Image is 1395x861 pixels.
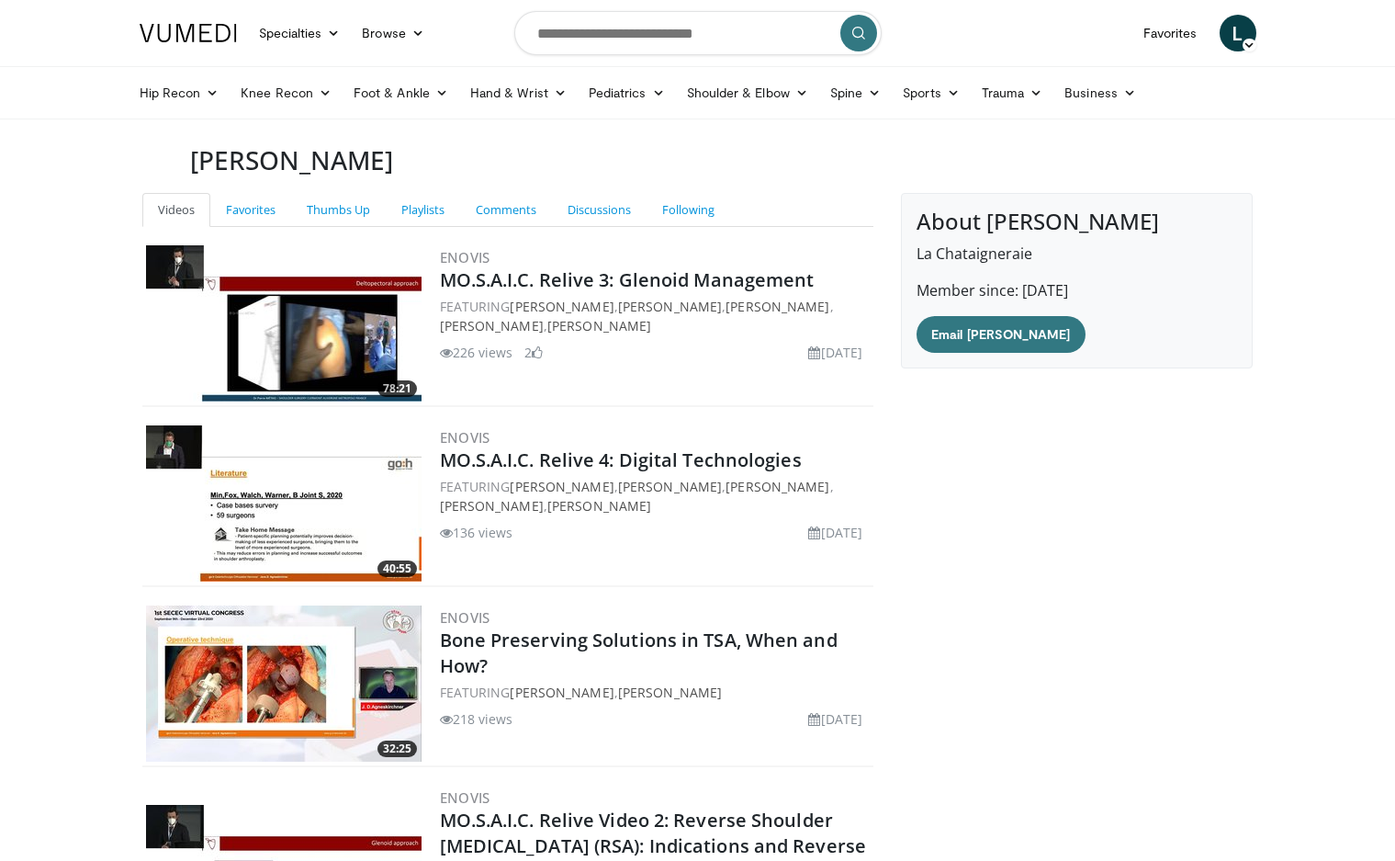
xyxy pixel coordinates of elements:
a: Specialties [248,15,352,51]
a: Thumbs Up [291,193,386,227]
a: Hip Recon [129,74,231,111]
a: [PERSON_NAME] [547,317,651,334]
a: [PERSON_NAME] [618,298,722,315]
input: Search topics, interventions [514,11,882,55]
a: [PERSON_NAME] [440,497,544,515]
a: Email [PERSON_NAME] [917,316,1085,353]
a: [PERSON_NAME] [510,478,613,495]
a: Knee Recon [230,74,343,111]
div: FEATURING , [440,683,871,702]
h4: About [PERSON_NAME] [917,209,1237,235]
a: [PERSON_NAME] [510,684,613,701]
a: Shoulder & Elbow [676,74,819,111]
a: Pediatrics [578,74,676,111]
a: Comments [460,193,552,227]
a: Trauma [971,74,1054,111]
a: Favorites [210,193,291,227]
a: Playlists [386,193,460,227]
a: 40:55 [146,425,422,582]
img: 38519160-6eb7-4c10-af9c-e424d9932f20.300x170_q85_crop-smart_upscale.jpg [146,245,422,402]
li: [DATE] [808,709,862,729]
a: Browse [351,15,435,51]
img: VuMedi Logo [140,24,237,42]
a: Videos [142,193,210,227]
a: Enovis [440,788,490,807]
a: Enovis [440,428,490,447]
li: [DATE] [808,343,862,362]
a: Following [647,193,730,227]
div: FEATURING , , , , [440,477,871,515]
a: Business [1053,74,1147,111]
img: f04e9644-963e-41e2-8873-bec7249b9fb2.300x170_q85_crop-smart_upscale.jpg [146,606,422,762]
h3: [PERSON_NAME] [190,142,393,178]
span: 40:55 [377,561,417,577]
a: Favorites [1132,15,1209,51]
a: MO.S.A.I.C. Relive 4: Digital Technologies [440,447,802,472]
a: Spine [819,74,892,111]
li: 226 views [440,343,513,362]
img: Avatar [142,142,179,178]
a: Enovis [440,608,490,627]
img: eb79185e-f338-49ce-92f5-b3b442526780.300x170_q85_crop-smart_upscale.jpg [146,425,422,582]
li: 2 [524,343,543,362]
span: 78:21 [377,380,417,397]
a: Enovis [440,248,490,266]
a: L [1220,15,1256,51]
a: Sports [892,74,971,111]
a: [PERSON_NAME] [547,497,651,515]
div: FEATURING , , , , [440,297,871,335]
span: 32:25 [377,741,417,757]
a: MO.S.A.I.C. Relive 3: Glenoid Management [440,267,815,292]
p: La Chataigneraie [917,243,1237,265]
a: Foot & Ankle [343,74,459,111]
li: 218 views [440,709,513,729]
a: 32:25 [146,606,422,762]
a: [PERSON_NAME] [510,298,613,315]
a: Hand & Wrist [459,74,578,111]
a: [PERSON_NAME] [726,298,829,315]
li: [DATE] [808,523,862,542]
a: [PERSON_NAME] [726,478,829,495]
a: Bone Preserving Solutions in TSA, When and How? [440,628,838,678]
a: [PERSON_NAME] [618,684,722,701]
li: 136 views [440,523,513,542]
p: Member since: [DATE] [917,279,1237,301]
a: [PERSON_NAME] [440,317,544,334]
a: 78:21 [146,245,422,402]
a: Discussions [552,193,647,227]
a: [PERSON_NAME] [618,478,722,495]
